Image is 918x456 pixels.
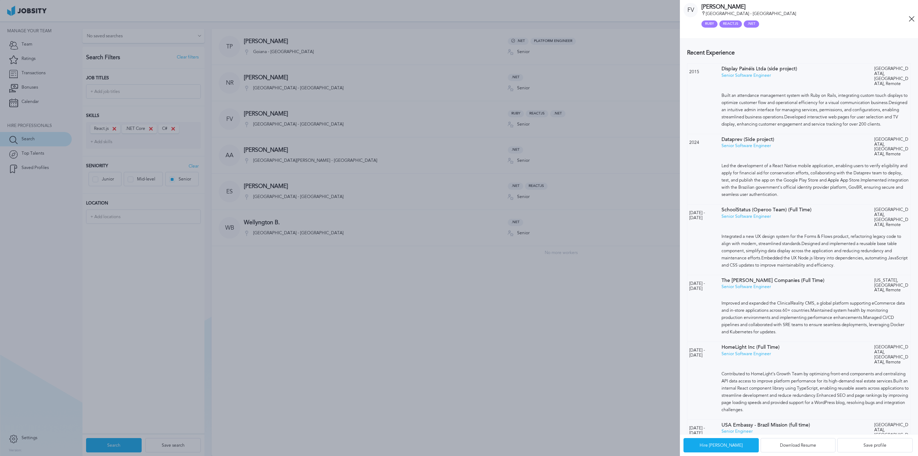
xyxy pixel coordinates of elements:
[719,20,742,28] div: ReactJS
[761,438,836,453] div: Download Resume
[689,70,718,75] p: 2015
[874,278,909,293] p: [US_STATE], [GEOGRAPHIC_DATA], Remote
[721,136,774,142] span: Dataprev (Side project)
[701,4,746,10] h3: [PERSON_NAME]
[721,429,871,434] p: Senior Engineer
[689,426,718,436] p: [DATE] - [DATE]
[721,66,797,72] span: Display Painéis Ltda (side project)
[721,214,871,219] p: Senior Software Engineer
[721,233,909,269] p: Integrated a new UX design system for the Forms & Flows product, refactoring legacy code to align...
[838,438,912,453] div: Save profile
[721,285,871,290] p: Senior Software Engineer
[689,140,718,145] p: 2024
[689,348,718,358] p: [DATE] - [DATE]
[721,300,909,335] p: Improved and expanded the ClinicalReality CMS, a global platform supporting eCommerce data and in...
[683,3,698,17] div: F V
[761,438,836,452] button: Download Resume
[874,207,909,227] p: [GEOGRAPHIC_DATA], [GEOGRAPHIC_DATA], Remote
[701,11,796,16] span: [GEOGRAPHIC_DATA] - [GEOGRAPHIC_DATA]
[721,207,811,213] span: SchoolStatus (Operoo Team) (Full Time)
[721,162,909,198] p: Led the development of a React Native mobile application, enabling users to verify eligibility an...
[874,423,909,442] p: [GEOGRAPHIC_DATA], [GEOGRAPHIC_DATA], On-site
[689,211,718,221] p: [DATE] - [DATE]
[721,73,871,78] p: Senior Software Engineer
[721,344,780,350] span: HomeLight Inc (Full Time)
[721,277,824,283] span: The [PERSON_NAME] Companies (Full Time)
[689,281,718,291] p: [DATE] - [DATE]
[837,438,913,452] button: Save profile
[701,20,718,28] div: Ruby
[874,345,909,365] p: [GEOGRAPHIC_DATA], [GEOGRAPHIC_DATA], Remote
[874,66,909,86] p: [GEOGRAPHIC_DATA], [GEOGRAPHIC_DATA], Remote
[684,438,758,453] div: Hire [PERSON_NAME]
[721,92,909,128] p: Built an attendance management system with Ruby on Rails, integrating custom touch displays to op...
[687,50,911,56] h3: Recent Experience
[721,422,810,428] span: USA Embassy - Brazil Mission (full time)
[721,352,871,357] p: Senior Software Engineer
[744,20,759,28] div: .NET
[721,370,909,413] p: Contributed to HomeLight’s Growth Team by optimizing front-end components and centralizing API da...
[721,144,871,149] p: Senior Software Engineer
[874,137,909,157] p: [GEOGRAPHIC_DATA], [GEOGRAPHIC_DATA], Remote
[683,438,759,452] button: Hire [PERSON_NAME]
